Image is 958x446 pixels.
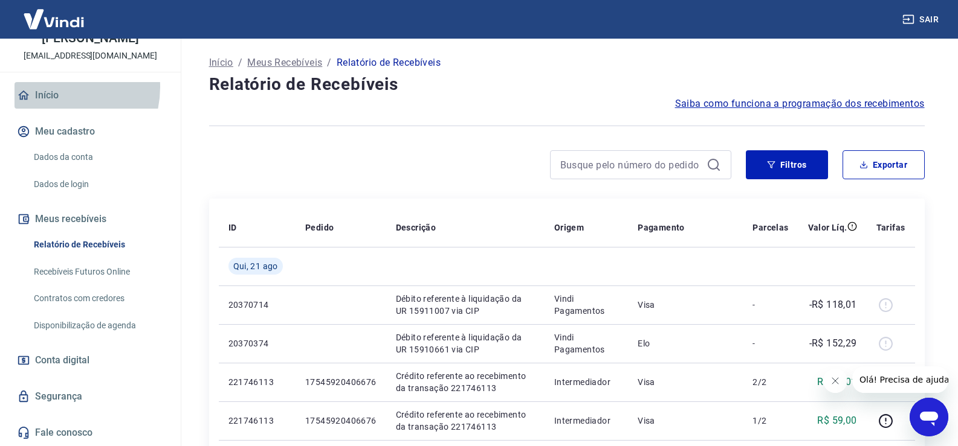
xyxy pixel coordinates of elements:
p: Débito referente à liquidação da UR 15910661 via CIP [396,331,535,355]
p: Intermediador [554,415,618,427]
a: Disponibilização de agenda [29,313,166,338]
p: / [327,56,331,70]
iframe: Mensagem da empresa [852,366,948,393]
p: 2/2 [752,376,788,388]
a: Saiba como funciona a programação dos recebimentos [675,97,925,111]
p: Valor Líq. [808,221,847,234]
p: 20370714 [228,299,286,311]
a: Recebíveis Futuros Online [29,260,166,284]
p: Parcelas [752,221,788,234]
button: Meus recebíveis [15,206,166,232]
p: [EMAIL_ADDRESS][DOMAIN_NAME] [24,49,157,62]
p: Débito referente à liquidação da UR 15911007 via CIP [396,293,535,317]
p: 1/2 [752,415,788,427]
button: Sair [900,8,943,31]
p: Visa [638,376,733,388]
p: Visa [638,299,733,311]
p: Elo [638,337,733,349]
button: Exportar [843,150,925,179]
p: - [752,337,788,349]
p: 221746113 [228,376,286,388]
a: Dados de login [29,172,166,197]
a: Conta digital [15,347,166,374]
input: Busque pelo número do pedido [560,156,702,174]
iframe: Botão para abrir a janela de mensagens [910,398,948,436]
p: ID [228,221,237,234]
p: 17545920406676 [305,415,377,427]
span: Conta digital [35,352,89,369]
p: R$ 59,01 [817,375,856,389]
p: - [752,299,788,311]
p: Vindi Pagamentos [554,293,618,317]
a: Início [209,56,233,70]
p: 17545920406676 [305,376,377,388]
a: Contratos com credores [29,286,166,311]
p: Pagamento [638,221,685,234]
p: Crédito referente ao recebimento da transação 221746113 [396,409,535,433]
button: Meu cadastro [15,118,166,145]
p: Descrição [396,221,436,234]
p: -R$ 118,01 [809,298,857,312]
a: Segurança [15,383,166,410]
span: Olá! Precisa de ajuda? [7,8,102,18]
a: Dados da conta [29,145,166,170]
p: Visa [638,415,733,427]
p: [PERSON_NAME] [42,32,138,45]
a: Fale conosco [15,419,166,446]
h4: Relatório de Recebíveis [209,72,925,97]
p: R$ 59,00 [817,413,856,428]
p: / [238,56,242,70]
p: Intermediador [554,376,618,388]
p: Pedido [305,221,334,234]
p: Relatório de Recebíveis [337,56,441,70]
span: Qui, 21 ago [233,260,278,272]
p: 221746113 [228,415,286,427]
p: Tarifas [876,221,905,234]
a: Meus Recebíveis [247,56,322,70]
p: Vindi Pagamentos [554,331,618,355]
p: Origem [554,221,584,234]
p: 20370374 [228,337,286,349]
img: Vindi [15,1,93,37]
p: Crédito referente ao recebimento da transação 221746113 [396,370,535,394]
p: -R$ 152,29 [809,336,857,351]
a: Relatório de Recebíveis [29,232,166,257]
iframe: Fechar mensagem [823,369,847,393]
button: Filtros [746,150,828,179]
a: Início [15,82,166,109]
